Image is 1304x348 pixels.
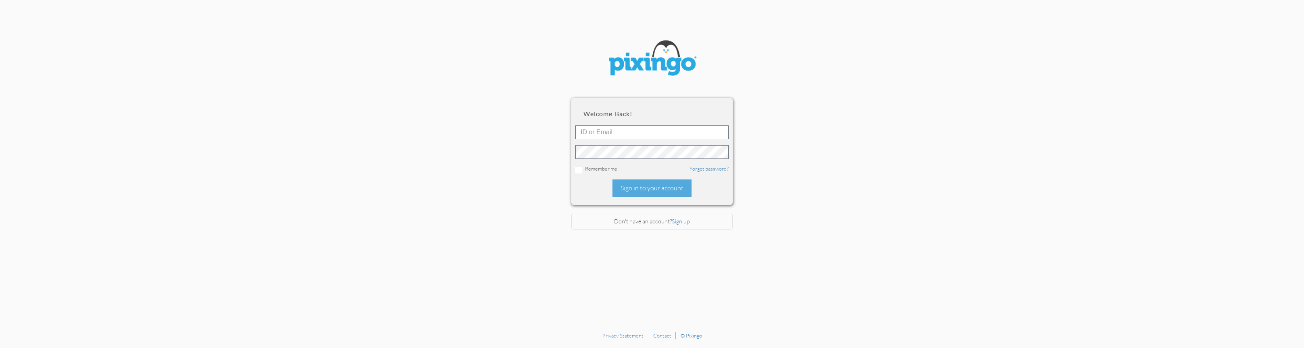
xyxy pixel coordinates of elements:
input: ID or Email [575,125,729,139]
a: Forgot password? [690,165,729,172]
a: Privacy Statement [602,332,644,339]
a: © Pixingo [681,332,702,339]
div: Remember me [575,165,729,173]
h2: Welcome back! [583,110,721,117]
div: Don't have an account? [571,213,733,230]
img: pixingo logo [604,36,700,82]
div: Sign in to your account [612,179,692,197]
a: Contact [653,332,671,339]
a: Sign up [672,218,690,225]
